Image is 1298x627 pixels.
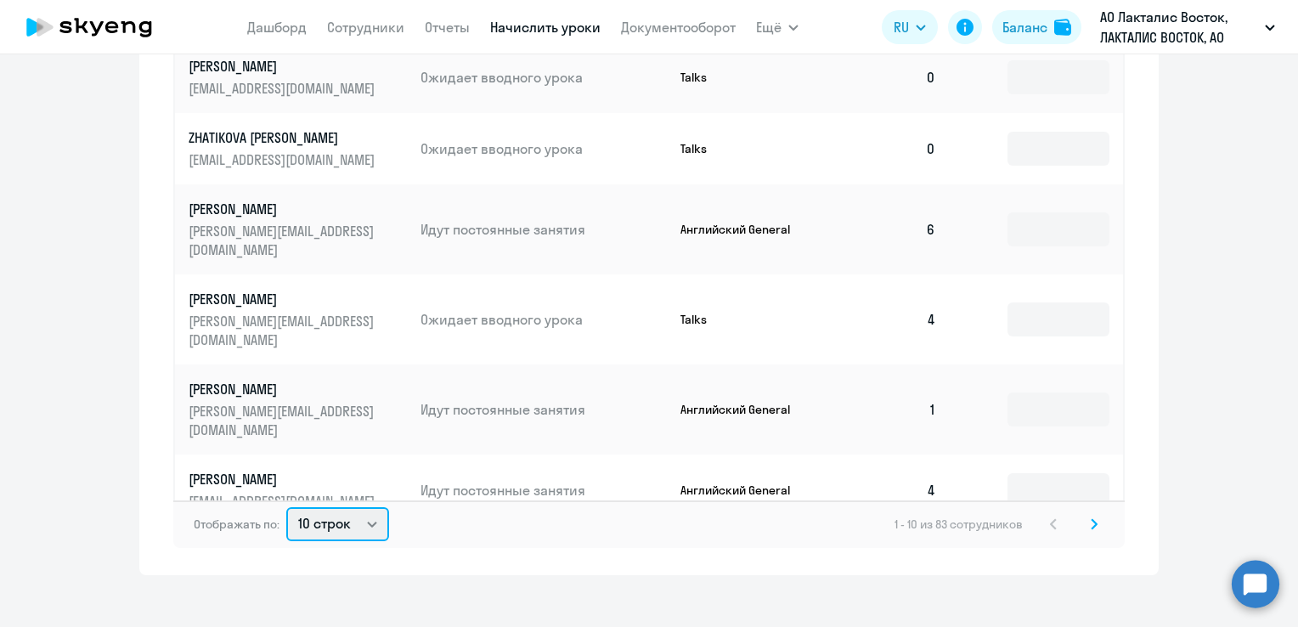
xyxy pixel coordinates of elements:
[490,19,601,36] a: Начислить уроки
[680,312,808,327] p: Talks
[680,483,808,498] p: Английский General
[1100,7,1258,48] p: АО Лакталис Восток, ЛАКТАЛИС ВОСТОК, АО
[189,492,379,511] p: [EMAIL_ADDRESS][DOMAIN_NAME]
[189,380,407,439] a: [PERSON_NAME][PERSON_NAME][EMAIL_ADDRESS][DOMAIN_NAME]
[420,68,667,87] p: Ожидает вводного урока
[420,481,667,500] p: Идут постоянные занятия
[831,455,950,526] td: 4
[831,113,950,184] td: 0
[327,19,404,36] a: Сотрудники
[1092,7,1284,48] button: АО Лакталис Восток, ЛАКТАЛИС ВОСТОК, АО
[189,150,379,169] p: [EMAIL_ADDRESS][DOMAIN_NAME]
[420,139,667,158] p: Ожидает вводного урока
[992,10,1081,44] button: Балансbalance
[189,470,407,511] a: [PERSON_NAME][EMAIL_ADDRESS][DOMAIN_NAME]
[194,517,279,532] span: Отображать по:
[189,200,379,218] p: [PERSON_NAME]
[680,402,808,417] p: Английский General
[189,128,379,147] p: ZHATIKOVA [PERSON_NAME]
[247,19,307,36] a: Дашборд
[621,19,736,36] a: Документооборот
[831,364,950,455] td: 1
[189,380,379,398] p: [PERSON_NAME]
[756,10,799,44] button: Ещё
[882,10,938,44] button: RU
[680,222,808,237] p: Английский General
[189,312,379,349] p: [PERSON_NAME][EMAIL_ADDRESS][DOMAIN_NAME]
[189,222,379,259] p: [PERSON_NAME][EMAIL_ADDRESS][DOMAIN_NAME]
[680,70,808,85] p: Talks
[189,128,407,169] a: ZHATIKOVA [PERSON_NAME][EMAIL_ADDRESS][DOMAIN_NAME]
[1002,17,1047,37] div: Баланс
[189,200,407,259] a: [PERSON_NAME][PERSON_NAME][EMAIL_ADDRESS][DOMAIN_NAME]
[189,470,379,489] p: [PERSON_NAME]
[831,274,950,364] td: 4
[420,310,667,329] p: Ожидает вводного урока
[680,141,808,156] p: Talks
[189,57,407,98] a: [PERSON_NAME][EMAIL_ADDRESS][DOMAIN_NAME]
[189,79,379,98] p: [EMAIL_ADDRESS][DOMAIN_NAME]
[189,290,379,308] p: [PERSON_NAME]
[894,17,909,37] span: RU
[756,17,782,37] span: Ещё
[1054,19,1071,36] img: balance
[420,220,667,239] p: Идут постоянные занятия
[425,19,470,36] a: Отчеты
[831,184,950,274] td: 6
[189,57,379,76] p: [PERSON_NAME]
[189,402,379,439] p: [PERSON_NAME][EMAIL_ADDRESS][DOMAIN_NAME]
[189,290,407,349] a: [PERSON_NAME][PERSON_NAME][EMAIL_ADDRESS][DOMAIN_NAME]
[831,42,950,113] td: 0
[894,517,1023,532] span: 1 - 10 из 83 сотрудников
[420,400,667,419] p: Идут постоянные занятия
